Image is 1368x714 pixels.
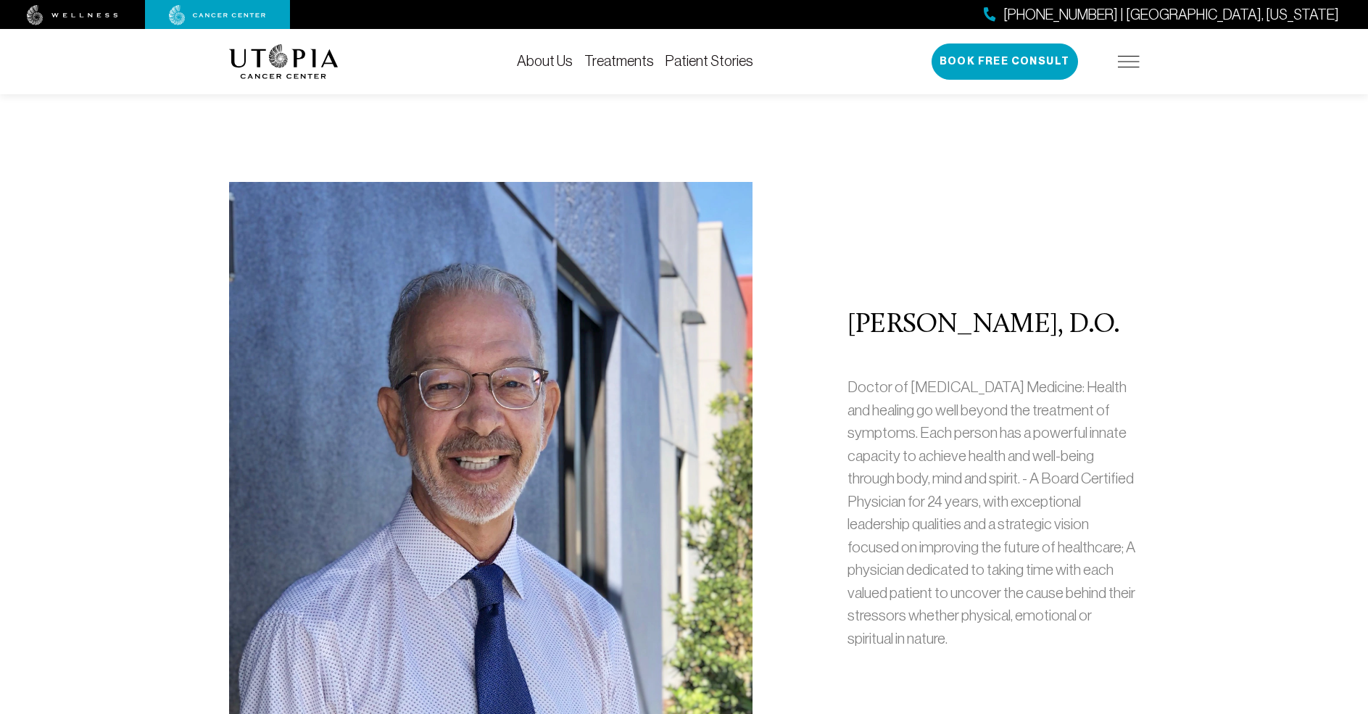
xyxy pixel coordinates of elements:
a: Treatments [584,53,654,69]
a: About Us [517,53,573,69]
img: wellness [27,5,118,25]
img: logo [229,44,339,79]
p: Doctor of [MEDICAL_DATA] Medicine: Health and healing go well beyond the treatment of symptoms. E... [847,375,1140,649]
a: [PHONE_NUMBER] | [GEOGRAPHIC_DATA], [US_STATE] [984,4,1339,25]
img: cancer center [169,5,266,25]
h2: [PERSON_NAME], D.O. [847,310,1140,341]
a: Patient Stories [666,53,753,69]
img: icon-hamburger [1118,56,1140,67]
span: [PHONE_NUMBER] | [GEOGRAPHIC_DATA], [US_STATE] [1003,4,1339,25]
button: Book Free Consult [932,43,1078,80]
